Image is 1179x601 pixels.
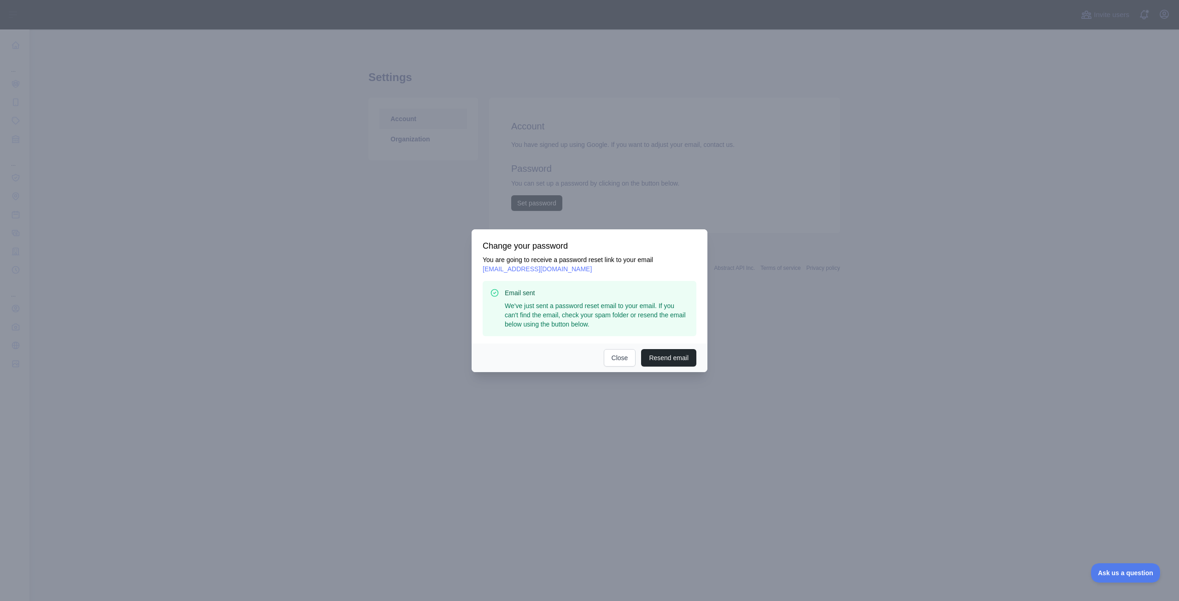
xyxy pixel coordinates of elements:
[1091,563,1161,583] iframe: Toggle Customer Support
[483,240,696,251] h3: Change your password
[505,288,689,298] h3: Email sent
[483,255,696,274] p: You are going to receive a password reset link to your email
[505,301,689,329] p: We've just sent a password reset email to your email. If you can't find the email, check your spa...
[604,349,636,367] button: Close
[483,265,592,273] span: [EMAIL_ADDRESS][DOMAIN_NAME]
[641,349,696,367] button: Resend email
